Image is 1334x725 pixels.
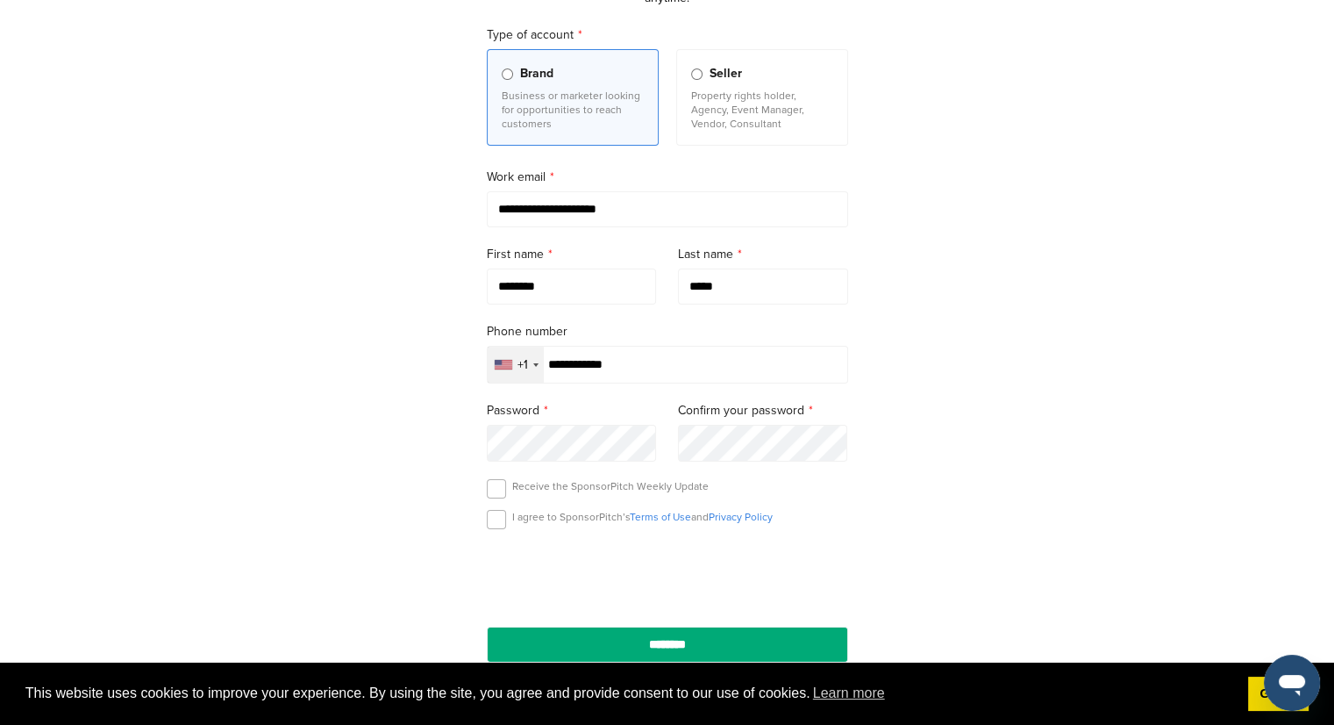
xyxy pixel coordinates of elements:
input: Seller Property rights holder, Agency, Event Manager, Vendor, Consultant [691,68,703,80]
iframe: reCAPTCHA [567,549,767,601]
label: Last name [678,245,848,264]
label: First name [487,245,657,264]
div: Selected country [488,347,544,383]
label: Confirm your password [678,401,848,420]
a: dismiss cookie message [1248,677,1309,712]
span: Seller [710,64,742,83]
a: learn more about cookies [810,680,888,707]
span: Brand [520,64,553,83]
label: Type of account [487,25,848,45]
p: Property rights holder, Agency, Event Manager, Vendor, Consultant [691,89,833,131]
div: +1 [517,359,528,371]
p: Receive the SponsorPitch Weekly Update [512,479,709,493]
span: This website uses cookies to improve your experience. By using the site, you agree and provide co... [25,680,1234,707]
p: Business or marketer looking for opportunities to reach customers [502,89,644,131]
a: Terms of Use [630,511,691,523]
iframe: Pulsante per aprire la finestra di messaggistica [1264,655,1320,711]
p: I agree to SponsorPitch’s and [512,510,773,524]
a: Privacy Policy [709,511,773,523]
input: Brand Business or marketer looking for opportunities to reach customers [502,68,513,80]
label: Work email [487,168,848,187]
label: Phone number [487,322,848,341]
label: Password [487,401,657,420]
